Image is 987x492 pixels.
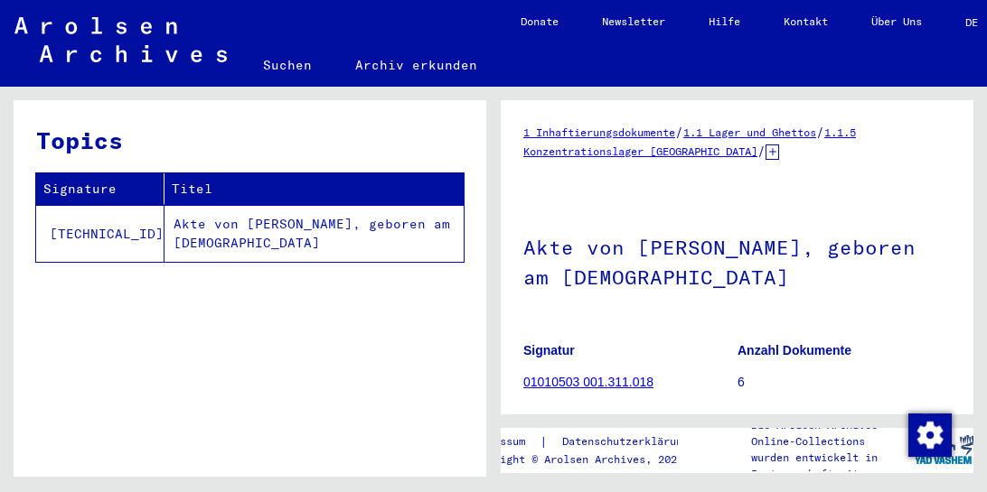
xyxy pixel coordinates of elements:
[164,205,464,262] td: Akte von [PERSON_NAME], geboren am [DEMOGRAPHIC_DATA]
[523,125,675,139] a: 1 Inhaftierungsdokumente
[908,413,952,457] img: Zustimmung ändern
[36,173,164,205] th: Signature
[468,432,710,451] div: |
[241,43,334,87] a: Suchen
[738,343,851,357] b: Anzahl Dokumente
[14,17,227,62] img: Arolsen_neg.svg
[907,413,951,456] div: Zustimmung ändern
[468,432,540,451] a: Impressum
[738,373,951,392] p: 6
[523,343,575,357] b: Signatur
[816,124,824,140] span: /
[334,43,499,87] a: Archiv erkunden
[751,417,915,450] p: Die Arolsen Archives Online-Collections
[164,173,464,205] th: Titel
[751,450,915,482] p: wurden entwickelt in Partnerschaft mit
[36,123,463,158] h3: Topics
[523,206,951,315] h1: Akte von [PERSON_NAME], geboren am [DEMOGRAPHIC_DATA]
[757,143,766,159] span: /
[683,125,816,139] a: 1.1 Lager und Ghettos
[548,432,710,451] a: Datenschutzerklärung
[523,375,653,389] a: 01010503 001.311.018
[36,205,164,262] td: [TECHNICAL_ID]
[675,124,683,140] span: /
[468,451,710,468] p: Copyright © Arolsen Archives, 2021
[965,16,985,29] span: DE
